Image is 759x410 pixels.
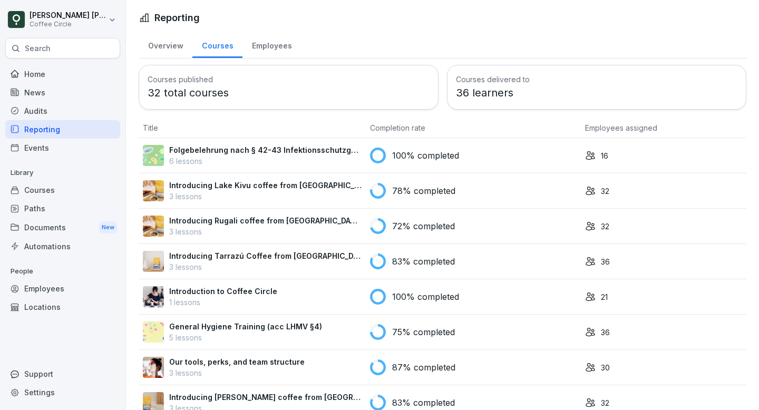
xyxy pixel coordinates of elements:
[601,291,608,302] p: 21
[5,218,120,237] div: Documents
[456,74,738,85] h3: Courses delivered to
[99,221,117,233] div: New
[30,11,106,20] p: [PERSON_NAME] [PERSON_NAME]
[392,396,455,409] p: 83% completed
[169,144,362,155] p: Folgebelehrung nach § 42-43 Infektionsschutzgesetz (IfSG)
[169,191,362,202] p: 3 lessons
[392,361,455,374] p: 87% completed
[601,150,608,161] p: 16
[5,237,120,256] a: Automations
[148,85,430,101] p: 32 total courses
[585,123,657,132] span: Employees assigned
[192,31,242,58] a: Courses
[169,180,362,191] p: Introducing Lake Kivu coffee from [GEOGRAPHIC_DATA]
[169,226,362,237] p: 3 lessons
[143,251,164,272] img: db5pmnzf6wdxmvjedgb8v6ho.png
[5,65,120,83] a: Home
[456,85,738,101] p: 36 learners
[154,11,200,25] h1: Reporting
[5,263,120,280] p: People
[30,21,106,28] p: Coffee Circle
[169,297,277,308] p: 1 lessons
[5,199,120,218] a: Paths
[601,397,609,408] p: 32
[143,321,164,343] img: rd8noi9myd5hshrmayjayi2t.png
[5,164,120,181] p: Library
[5,298,120,316] a: Locations
[601,256,610,267] p: 36
[392,184,455,197] p: 78% completed
[5,365,120,383] div: Support
[169,367,305,378] p: 3 lessons
[169,332,322,343] p: 5 lessons
[143,145,164,166] img: eeyzhgsrb1oapoggjvfn01rs.png
[392,326,455,338] p: 75% completed
[366,118,581,138] th: Completion rate
[5,120,120,139] a: Reporting
[169,286,277,297] p: Introduction to Coffee Circle
[601,327,610,338] p: 36
[5,102,120,120] a: Audits
[143,180,164,201] img: xnjl35zklnarwuvej55hu61g.png
[169,215,362,226] p: Introducing Rugali coffee from [GEOGRAPHIC_DATA]
[143,357,164,378] img: aord19nnycsax6x70siwiz5b.png
[5,279,120,298] a: Employees
[169,250,362,261] p: Introducing Tarrazú Coffee from [GEOGRAPHIC_DATA]
[5,139,120,157] a: Events
[169,356,305,367] p: Our tools, perks, and team structure
[169,392,362,403] p: Introducing [PERSON_NAME] coffee from [GEOGRAPHIC_DATA]
[143,216,164,237] img: xnjl35zklnarwuvej55hu61g.png
[169,261,362,272] p: 3 lessons
[139,31,192,58] a: Overview
[169,155,362,167] p: 6 lessons
[148,74,430,85] h3: Courses published
[392,290,459,303] p: 100% completed
[143,286,164,307] img: ygyy95gurf11yr2lujmy0dqx.png
[5,83,120,102] a: News
[169,321,322,332] p: General Hygiene Training (acc LHMV §4)
[601,362,610,373] p: 30
[25,43,51,54] p: Search
[143,123,158,132] span: Title
[5,181,120,199] a: Courses
[5,383,120,402] a: Settings
[5,218,120,237] a: DocumentsNew
[392,220,455,232] p: 72% completed
[601,186,609,197] p: 32
[392,149,459,162] p: 100% completed
[242,31,301,58] a: Employees
[601,221,609,232] p: 32
[392,255,455,268] p: 83% completed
